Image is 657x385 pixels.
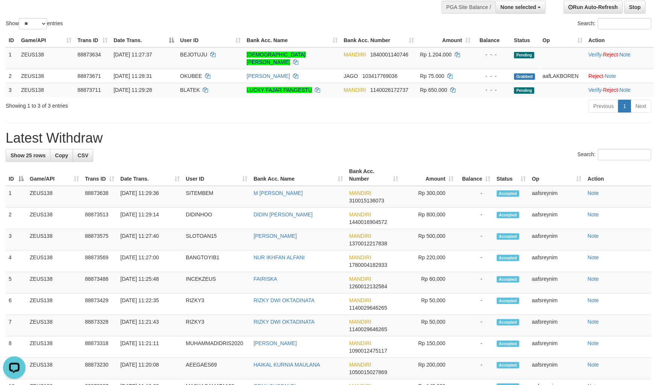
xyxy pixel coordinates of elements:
[349,219,387,225] span: Copy 1440016904572 to clipboard
[82,272,117,294] td: 88873488
[417,33,473,47] th: Amount: activate to sort column ascending
[349,369,387,375] span: Copy 1050015027869 to clipboard
[247,52,306,65] a: [DEMOGRAPHIC_DATA][PERSON_NAME]
[457,186,494,208] td: -
[117,294,183,315] td: [DATE] 11:22:35
[183,164,250,186] th: User ID: activate to sort column ascending
[82,358,117,379] td: 88873230
[3,3,26,26] button: Open LiveChat chat widget
[183,272,250,294] td: INCEKZEUS
[476,51,508,58] div: - - -
[514,73,535,80] span: Grabbed
[618,100,631,113] a: 1
[117,164,183,186] th: Date Trans.: activate to sort column ascending
[586,33,654,47] th: Action
[529,164,585,186] th: Op: activate to sort column ascending
[349,319,371,325] span: MANDIRI
[183,315,250,336] td: RIZKY3
[420,73,445,79] span: Rp 75.000
[180,52,207,58] span: BEJOTUJU
[497,276,519,283] span: Accepted
[402,186,457,208] td: Rp 300,000
[82,336,117,358] td: 88873318
[578,18,651,29] label: Search:
[564,1,623,14] a: Run Auto-Refresh
[349,297,371,303] span: MANDIRI
[497,298,519,304] span: Accepted
[27,272,82,294] td: ZEUS138
[402,294,457,315] td: Rp 50,000
[402,251,457,272] td: Rp 220,000
[349,212,371,218] span: MANDIRI
[402,272,457,294] td: Rp 60,000
[457,272,494,294] td: -
[631,100,651,113] a: Next
[6,149,50,162] a: Show 25 rows
[114,52,152,58] span: [DATE] 11:27:37
[349,198,384,204] span: Copy 310015136073 to clipboard
[27,229,82,251] td: ZEUS138
[588,233,599,239] a: Note
[586,83,654,97] td: · ·
[501,4,536,10] span: None selected
[529,186,585,208] td: aafsreynim
[19,18,47,29] select: Showentries
[253,233,297,239] a: [PERSON_NAME]
[529,272,585,294] td: aafsreynim
[588,340,599,346] a: Note
[402,208,457,229] td: Rp 800,000
[529,229,585,251] td: aafsreynim
[253,254,305,260] a: NUR IKHFAN ALFANI
[349,305,387,311] span: Copy 1140029646265 to clipboard
[6,294,27,315] td: 6
[114,87,152,93] span: [DATE] 11:29:28
[349,240,387,247] span: Copy 1370012217838 to clipboard
[511,33,540,47] th: Status
[457,336,494,358] td: -
[183,358,250,379] td: AEEGAES69
[457,294,494,315] td: -
[6,83,18,97] td: 3
[529,251,585,272] td: aafsreynim
[473,33,511,47] th: Balance
[6,99,268,110] div: Showing 1 to 3 of 3 entries
[253,190,303,196] a: M [PERSON_NAME]
[349,326,387,332] span: Copy 1140029646265 to clipboard
[603,52,618,58] a: Reject
[77,152,88,158] span: CSV
[349,362,371,368] span: MANDIRI
[585,164,651,186] th: Action
[6,186,27,208] td: 1
[6,229,27,251] td: 3
[117,186,183,208] td: [DATE] 11:29:36
[74,33,111,47] th: Trans ID: activate to sort column ascending
[603,87,618,93] a: Reject
[420,87,447,93] span: Rp 650.000
[457,358,494,379] td: -
[344,52,366,58] span: MANDIRI
[402,229,457,251] td: Rp 500,000
[244,33,341,47] th: Bank Acc. Name: activate to sort column ascending
[18,33,74,47] th: Game/API: activate to sort column ascending
[420,52,452,58] span: Rp 1.204.000
[497,362,519,368] span: Accepted
[6,18,63,29] label: Show entries
[253,276,277,282] a: FAIRISKA
[344,73,358,79] span: JAGO
[82,229,117,251] td: 88873575
[619,52,631,58] a: Note
[457,164,494,186] th: Balance: activate to sort column ascending
[27,251,82,272] td: ZEUS138
[598,18,651,29] input: Search:
[598,149,651,160] input: Search:
[183,208,250,229] td: DIDINHOO
[253,340,297,346] a: [PERSON_NAME]
[589,100,619,113] a: Previous
[529,336,585,358] td: aafsreynim
[497,255,519,261] span: Accepted
[247,73,290,79] a: [PERSON_NAME]
[183,229,250,251] td: SLOTOAN15
[6,251,27,272] td: 4
[6,47,18,69] td: 1
[442,1,496,14] div: PGA Site Balance /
